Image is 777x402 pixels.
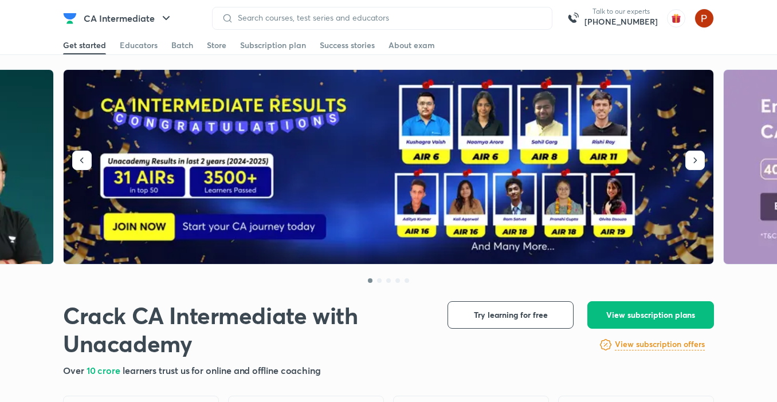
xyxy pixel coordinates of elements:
img: avatar [667,9,685,27]
span: learners trust us for online and offline coaching [123,364,321,376]
a: Batch [171,36,193,54]
a: About exam [388,36,435,54]
span: Try learning for free [474,309,548,321]
a: Success stories [320,36,375,54]
p: Talk to our experts [584,7,658,16]
a: Educators [120,36,158,54]
div: Store [207,40,226,51]
a: View subscription offers [615,338,705,352]
div: Batch [171,40,193,51]
div: Success stories [320,40,375,51]
h6: View subscription offers [615,338,705,350]
div: Get started [63,40,106,51]
img: Palak [694,9,714,28]
button: View subscription plans [587,301,714,329]
input: Search courses, test series and educators [233,13,543,22]
a: Store [207,36,226,54]
img: call-us [562,7,584,30]
button: CA Intermediate [77,7,180,30]
span: Over [63,364,87,376]
span: View subscription plans [606,309,695,321]
div: Subscription plan [240,40,306,51]
h1: Crack CA Intermediate with Unacademy [63,301,429,357]
div: Educators [120,40,158,51]
button: Try learning for free [448,301,574,329]
a: Get started [63,36,106,54]
a: Subscription plan [240,36,306,54]
div: About exam [388,40,435,51]
img: Company Logo [63,11,77,25]
span: 10 crore [87,364,123,376]
a: [PHONE_NUMBER] [584,16,658,27]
